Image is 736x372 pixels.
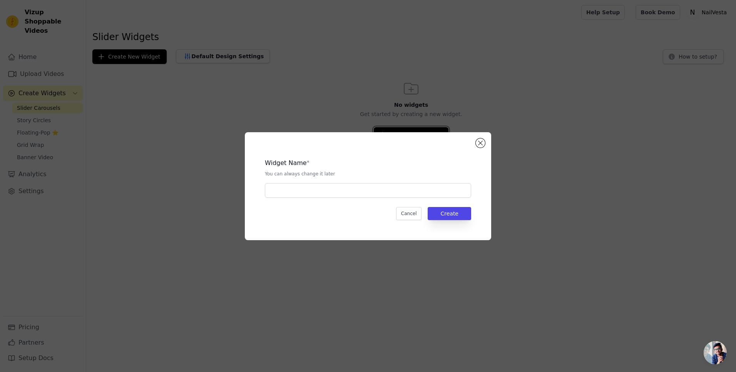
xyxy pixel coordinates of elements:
p: You can always change it later [265,171,471,177]
div: 开放式聊天 [704,341,727,364]
button: Create [428,207,471,220]
button: Cancel [396,207,422,220]
button: Close modal [476,138,485,148]
legend: Widget Name [265,158,307,168]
